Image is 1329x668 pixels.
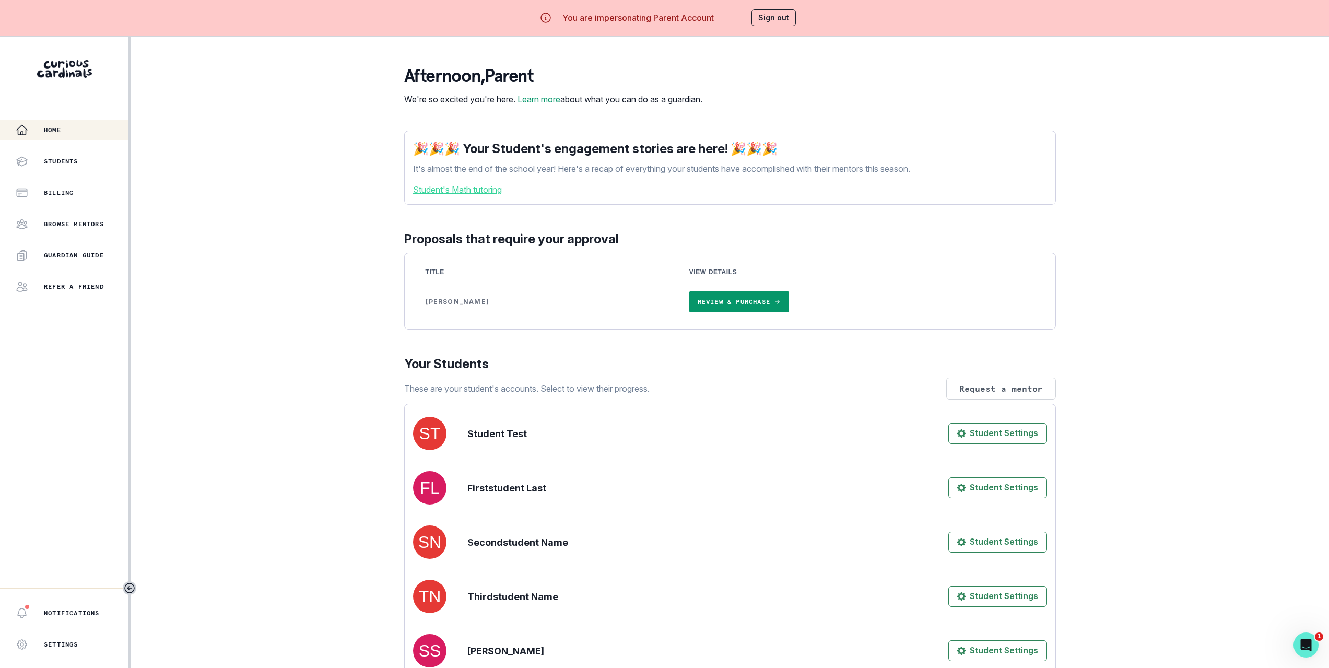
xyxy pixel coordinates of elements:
th: Title [413,262,677,283]
a: Student's Math tutoring [413,183,1047,196]
p: It's almost the end of the school year! Here's a recap of everything your students have accomplis... [413,162,1047,175]
p: Student Test [467,427,527,441]
p: Thirdstudent Name [467,590,558,604]
p: 🎉🎉🎉 Your Student's engagement stories are here! 🎉🎉🎉 [413,139,1047,158]
th: View Details [677,262,1047,283]
button: Sign out [751,9,796,26]
p: Refer a friend [44,283,104,291]
p: [PERSON_NAME] [467,644,544,658]
td: [PERSON_NAME] [413,283,677,321]
p: Your Students [404,355,1056,373]
p: Notifications [44,609,100,617]
p: We're so excited you're here. about what you can do as a guardian. [404,93,702,106]
button: Student Settings [948,532,1047,553]
img: svg [413,525,446,559]
button: Student Settings [948,477,1047,498]
p: afternoon , Parent [404,66,702,87]
p: Proposals that require your approval [404,230,1056,249]
button: Student Settings [948,640,1047,661]
p: You are impersonating Parent Account [562,11,714,24]
p: Billing [44,189,74,197]
img: svg [413,471,446,505]
p: Browse Mentors [44,220,104,228]
p: Guardian Guide [44,251,104,260]
p: Students [44,157,78,166]
p: Home [44,126,61,134]
button: Toggle sidebar [123,581,136,595]
a: Review & Purchase [689,291,789,312]
span: 1 [1315,632,1323,641]
a: Learn more [518,94,560,104]
p: Firststudent Last [467,481,546,495]
img: svg [413,580,446,613]
p: Secondstudent Name [467,535,568,549]
button: Student Settings [948,423,1047,444]
p: These are your student's accounts. Select to view their progress. [404,382,650,395]
button: Student Settings [948,586,1047,607]
img: svg [413,417,446,450]
img: Curious Cardinals Logo [37,60,92,78]
iframe: Intercom live chat [1293,632,1319,658]
img: svg [413,634,446,667]
button: Request a mentor [946,378,1056,400]
p: Settings [44,640,78,649]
